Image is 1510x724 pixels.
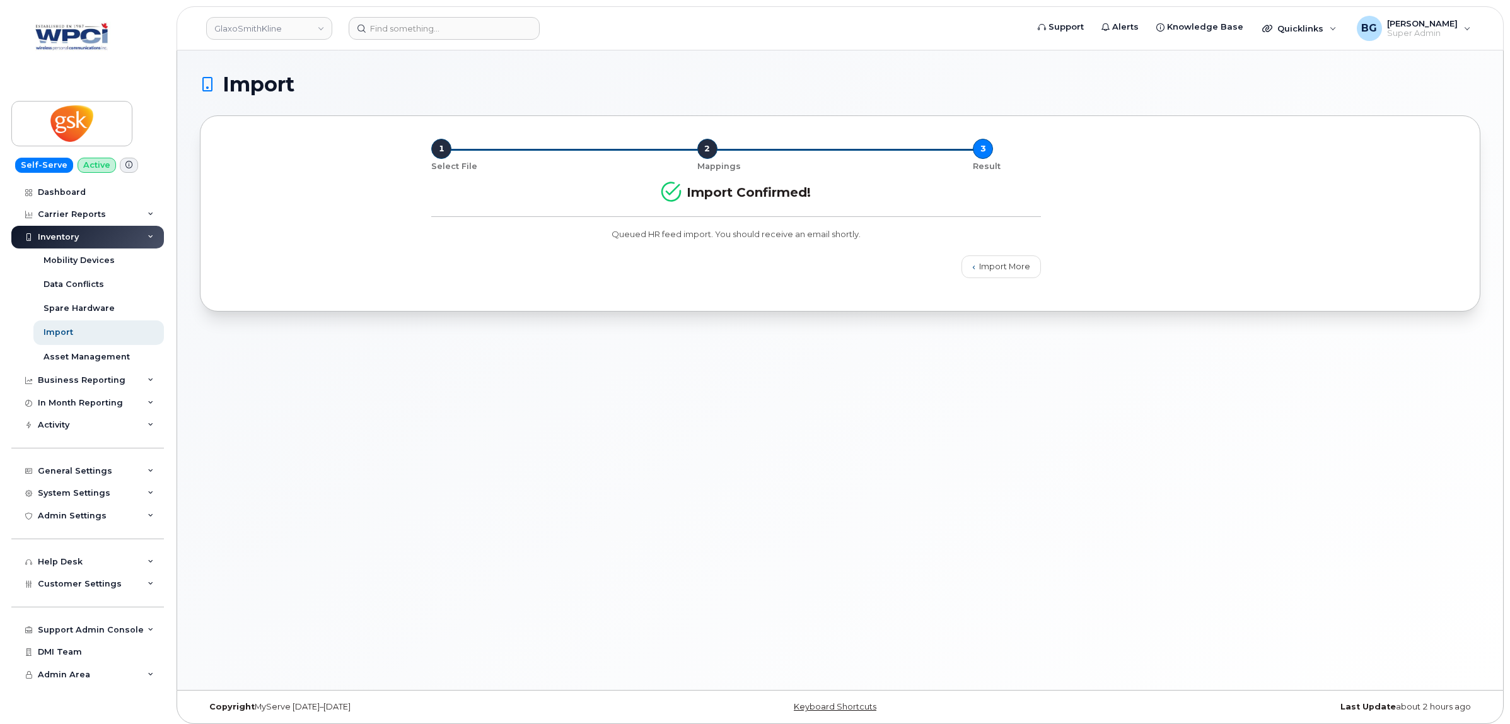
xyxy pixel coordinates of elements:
[431,139,451,159] div: 1
[1340,702,1396,711] strong: Last Update
[209,702,255,711] strong: Copyright
[200,702,627,712] div: MyServe [DATE]–[DATE]
[200,73,1480,95] h1: Import
[961,255,1041,278] a: Import More
[794,702,876,711] a: Keyboard Shortcuts
[431,228,1041,240] p: Queued HR feed import. You should receive an email shortly.
[661,185,811,200] span: Import Confirmed!
[697,139,717,159] div: 2
[697,161,741,172] p: Mappings
[1054,702,1480,712] div: about 2 hours ago
[431,161,477,172] p: Select File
